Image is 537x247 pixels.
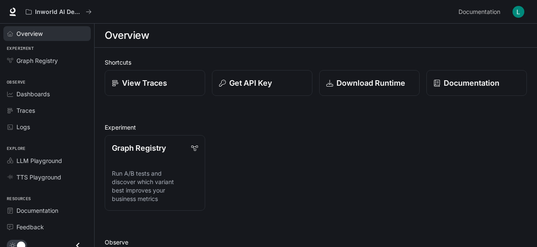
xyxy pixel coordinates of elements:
[16,173,61,182] span: TTS Playground
[444,77,499,89] p: Documentation
[105,135,205,211] a: Graph RegistryRun A/B tests and discover which variant best improves your business metrics
[3,26,91,41] a: Overview
[336,77,405,89] p: Download Runtime
[426,70,527,96] a: Documentation
[16,156,62,165] span: LLM Playground
[510,3,527,20] button: User avatar
[458,7,500,17] span: Documentation
[16,90,50,98] span: Dashboards
[35,8,82,16] p: Inworld AI Demos
[16,122,30,131] span: Logs
[105,123,527,132] h2: Experiment
[105,27,149,44] h1: Overview
[16,56,58,65] span: Graph Registry
[3,103,91,118] a: Traces
[229,77,272,89] p: Get API Key
[212,70,312,96] button: Get API Key
[16,29,43,38] span: Overview
[22,3,95,20] button: All workspaces
[3,203,91,218] a: Documentation
[105,58,527,67] h2: Shortcuts
[112,142,166,154] p: Graph Registry
[3,220,91,234] a: Feedback
[3,87,91,101] a: Dashboards
[105,238,527,247] h2: Observe
[3,170,91,185] a: TTS Playground
[3,119,91,134] a: Logs
[122,77,167,89] p: View Traces
[16,206,58,215] span: Documentation
[455,3,507,20] a: Documentation
[16,106,35,115] span: Traces
[112,169,198,203] p: Run A/B tests and discover which variant best improves your business metrics
[105,70,205,96] a: View Traces
[16,223,44,231] span: Feedback
[3,153,91,168] a: LLM Playground
[319,70,420,96] a: Download Runtime
[513,6,524,18] img: User avatar
[3,53,91,68] a: Graph Registry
